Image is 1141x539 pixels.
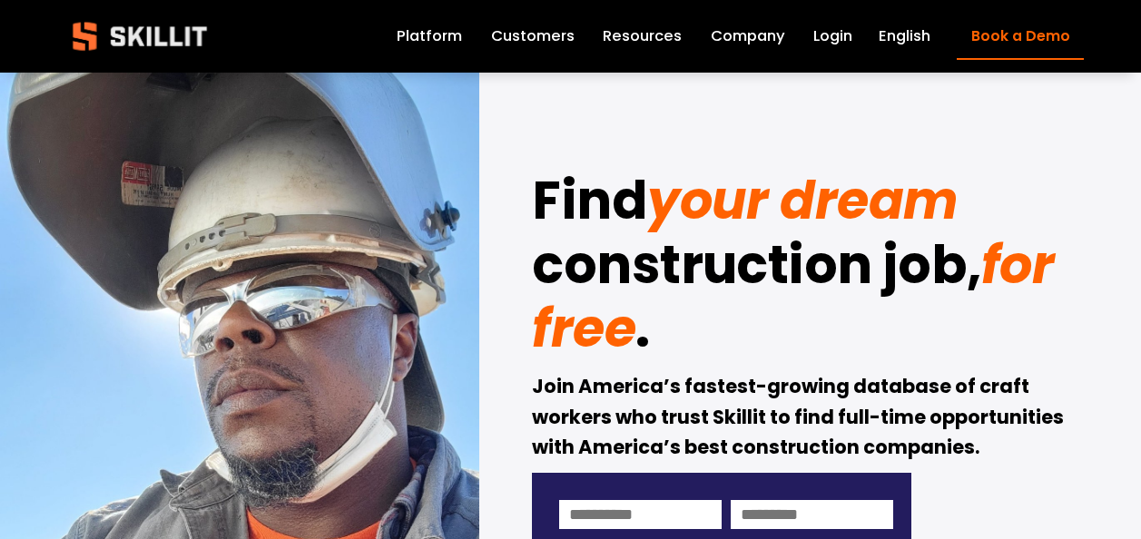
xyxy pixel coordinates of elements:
[647,164,958,237] em: your dream
[532,164,647,237] strong: Find
[879,25,930,48] span: English
[532,229,1065,366] em: for free
[635,292,649,365] strong: .
[813,24,852,49] a: Login
[879,24,930,49] div: language picker
[57,9,222,64] img: Skillit
[532,229,980,301] strong: construction job,
[957,14,1084,60] a: Book a Demo
[491,24,575,49] a: Customers
[397,24,462,49] a: Platform
[711,24,785,49] a: Company
[603,25,682,48] span: Resources
[603,24,682,49] a: folder dropdown
[532,373,1067,460] strong: Join America’s fastest-growing database of craft workers who trust Skillit to find full-time oppo...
